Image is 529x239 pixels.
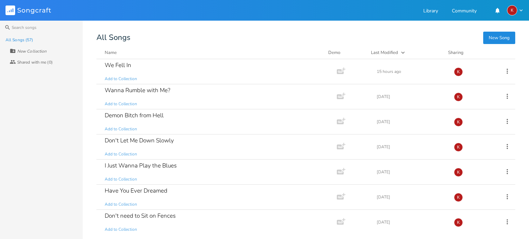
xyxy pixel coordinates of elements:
button: Last Modified [371,49,440,56]
span: Add to Collection [105,101,137,107]
a: Community [452,9,477,14]
span: Add to Collection [105,176,137,182]
div: [DATE] [377,170,446,174]
div: [DATE] [377,195,446,199]
a: Library [423,9,438,14]
div: Demon Bitch from Hell [105,112,164,118]
div: Don't need to Sit on Fences [105,213,176,219]
div: [DATE] [377,120,446,124]
div: [DATE] [377,220,446,224]
span: Add to Collection [105,227,137,232]
div: We Fell In [105,62,131,68]
div: All Songs (57) [6,38,33,42]
div: New Collection [17,49,46,53]
div: Shared with me (0) [17,60,53,64]
div: [DATE] [377,145,446,149]
div: Demo [328,49,363,56]
div: kerynlee24 [454,118,463,127]
div: kerynlee24 [454,93,463,101]
div: kerynlee24 [454,193,463,202]
div: Last Modified [371,50,398,56]
div: Name [105,50,117,56]
button: Name [105,49,320,56]
div: Sharing [448,49,489,56]
div: Wanna Rumble with Me? [105,87,170,93]
div: Have You Ever Dreamed [105,188,167,194]
span: Add to Collection [105,202,137,207]
span: Add to Collection [105,126,137,132]
div: 15 hours ago [377,69,446,74]
div: kerynlee24 [454,218,463,227]
div: All Songs [96,34,515,41]
span: Add to Collection [105,151,137,157]
span: Add to Collection [105,76,137,82]
div: Don't Let Me Down Slowly [105,138,174,143]
div: [DATE] [377,95,446,99]
div: kerynlee24 [454,168,463,177]
div: kerynlee24 [454,143,463,152]
div: kerynlee24 [454,67,463,76]
div: kerynlee24 [507,5,517,15]
button: New Song [483,32,515,44]
button: K [507,5,523,15]
div: I Just Wanna Play the Blues [105,163,177,169]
